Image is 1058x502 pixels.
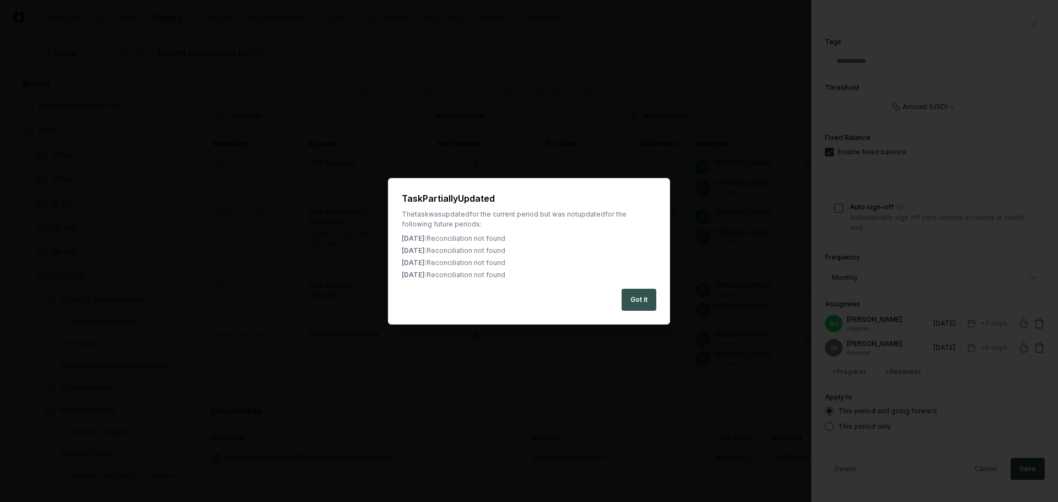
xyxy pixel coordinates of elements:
span: : Reconciliation not found [425,234,505,242]
span: [DATE] [402,234,425,242]
span: : Reconciliation not found [425,258,505,267]
div: The task was updated for the current period but was not updated for the following future periods: [402,209,656,229]
span: : Reconciliation not found [425,246,505,255]
span: [DATE] [402,271,425,279]
button: Got it [622,289,656,311]
span: : Reconciliation not found [425,271,505,279]
span: [DATE] [402,258,425,267]
h2: Task Partially Updated [402,192,656,205]
span: [DATE] [402,246,425,255]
